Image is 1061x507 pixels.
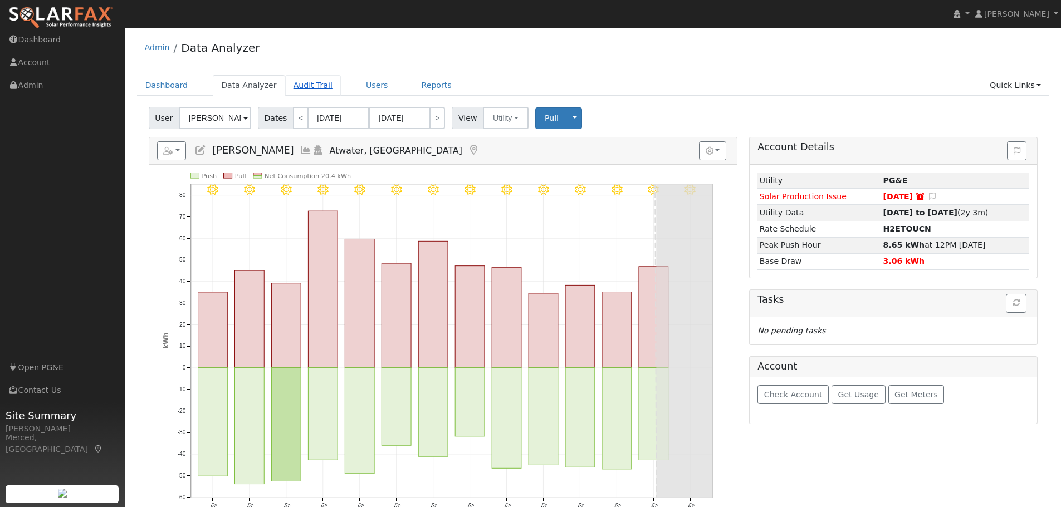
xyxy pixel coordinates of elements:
[258,107,294,129] span: Dates
[6,432,119,455] div: Merced, [GEOGRAPHIC_DATA]
[545,114,559,122] span: Pull
[177,386,185,392] text: -10
[177,472,185,479] text: -50
[468,145,480,156] a: Map
[177,430,185,436] text: -30
[58,489,67,498] img: retrieve
[757,361,797,372] h5: Account
[244,184,255,195] i: 8/05 - Clear
[234,173,246,180] text: Pull
[413,75,460,96] a: Reports
[202,173,217,180] text: Push
[883,224,931,233] strong: P
[94,445,104,454] a: Map
[179,257,186,263] text: 50
[145,43,170,52] a: Admin
[883,176,908,185] strong: ID: 16967456, authorized: 06/06/25
[179,192,186,198] text: 80
[137,75,197,96] a: Dashboard
[1007,141,1026,160] button: Issue History
[483,107,529,129] button: Utility
[382,263,411,367] rect: onclick=""
[182,365,185,371] text: 0
[535,107,568,129] button: Pull
[529,293,558,368] rect: onclick=""
[382,368,411,446] rect: onclick=""
[894,390,938,399] span: Get Meters
[1006,294,1026,313] button: Refresh
[602,368,632,469] rect: onclick=""
[162,332,170,349] text: kWh
[757,221,881,237] td: Rate Schedule
[198,368,227,476] rect: onclick=""
[757,385,829,404] button: Check Account
[757,173,881,189] td: Utility
[293,107,309,129] a: <
[757,205,881,221] td: Utility Data
[179,107,251,129] input: Select a User
[832,385,886,404] button: Get Usage
[883,240,925,249] strong: 8.65 kWh
[639,267,668,368] rect: onclick=""
[198,292,227,368] rect: onclick=""
[611,184,622,195] i: 8/15 - Clear
[757,237,881,253] td: Peak Push Hour
[429,107,445,129] a: >
[345,239,374,368] rect: onclick=""
[538,184,549,195] i: 8/13 - Clear
[757,253,881,269] td: Base Draw
[574,184,585,195] i: 8/14 - Clear
[177,408,185,414] text: -20
[312,145,324,156] a: Login As (last Never)
[501,184,512,195] i: 8/12 - Clear
[984,9,1049,18] span: [PERSON_NAME]
[177,494,185,500] text: -60
[838,390,879,399] span: Get Usage
[883,208,989,217] span: (2y 3m)
[760,192,847,201] span: Solar Production Issue
[212,145,294,156] span: [PERSON_NAME]
[391,184,402,195] i: 8/09 - Clear
[915,192,925,201] a: Snooze expired 07/19/2025
[428,184,439,195] i: 8/10 - Clear
[883,192,913,201] span: [DATE]
[418,368,448,457] rect: onclick=""
[308,368,338,460] rect: onclick=""
[271,283,301,368] rect: onclick=""
[179,343,186,350] text: 10
[881,237,1029,253] td: at 12PM [DATE]
[565,368,595,467] rect: onclick=""
[213,75,285,96] a: Data Analyzer
[181,41,260,55] a: Data Analyzer
[179,235,186,242] text: 60
[281,184,292,195] i: 8/06 - Clear
[492,368,521,469] rect: onclick=""
[757,326,825,335] i: No pending tasks
[8,6,113,29] img: SolarFax
[455,266,485,368] rect: onclick=""
[149,107,179,129] span: User
[883,257,925,265] strong: 3.06 kWh
[179,278,186,284] text: 40
[317,184,329,195] i: 8/07 - Clear
[234,270,264,367] rect: onclick=""
[565,286,595,368] rect: onclick=""
[757,294,1029,306] h5: Tasks
[300,145,312,156] a: Multi-Series Graph
[177,451,185,457] text: -40
[465,184,476,195] i: 8/11 - Clear
[271,368,301,481] rect: onclick=""
[207,184,218,195] i: 8/04 - Clear
[358,75,397,96] a: Users
[330,145,462,156] span: Atwater, [GEOGRAPHIC_DATA]
[179,300,186,306] text: 30
[354,184,365,195] i: 8/08 - Clear
[194,145,207,156] a: Edit User (31322)
[757,141,1029,153] h5: Account Details
[265,173,351,180] text: Net Consumption 20.4 kWh
[764,390,823,399] span: Check Account
[418,242,448,368] rect: onclick=""
[345,368,374,474] rect: onclick=""
[981,75,1049,96] a: Quick Links
[234,368,264,484] rect: onclick=""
